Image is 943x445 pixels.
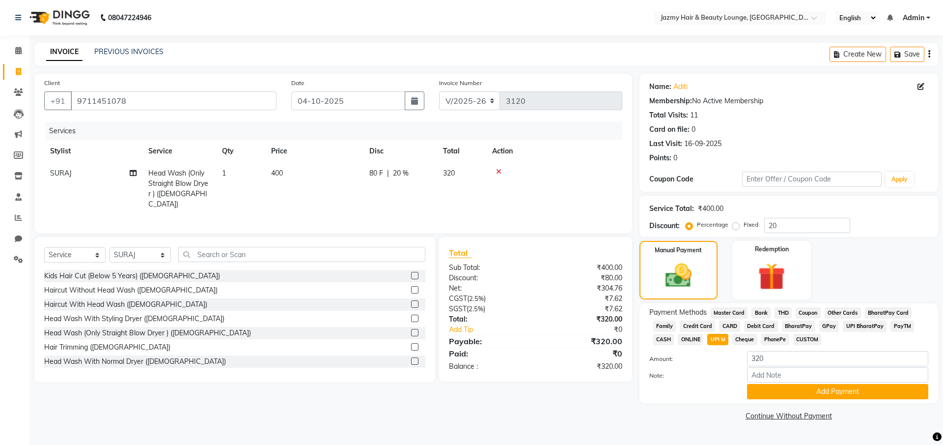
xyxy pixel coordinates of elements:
span: 320 [443,169,455,178]
span: SURAJ [50,169,72,178]
a: INVOICE [46,43,83,61]
span: 1 [222,169,226,178]
label: Note: [642,371,740,380]
span: Admin [903,13,924,23]
div: Payable: [442,335,535,347]
div: Last Visit: [649,139,682,149]
div: Total: [442,314,535,325]
div: Name: [649,82,671,92]
div: 11 [690,110,698,120]
div: Membership: [649,96,692,106]
label: Percentage [697,220,728,229]
th: Service [142,140,216,162]
span: Total [449,248,471,258]
div: Haircut With Head Wash ([DEMOGRAPHIC_DATA]) [44,299,207,310]
div: Total Visits: [649,110,688,120]
a: Add Tip [442,325,551,335]
button: Add Payment [747,384,928,399]
div: ₹320.00 [535,361,629,372]
div: ₹304.76 [535,283,629,294]
label: Fixed [744,220,758,229]
input: Amount [747,351,928,366]
button: +91 [44,91,72,110]
label: Client [44,79,60,88]
label: Invoice Number [439,79,482,88]
span: GPay [819,321,839,332]
img: _gift.svg [749,260,794,294]
button: Create New [830,47,886,62]
div: ₹0 [535,348,629,359]
span: Bank [751,307,771,319]
input: Add Note [747,367,928,383]
div: ₹7.62 [535,294,629,304]
b: 08047224946 [108,4,151,31]
label: Redemption [755,245,789,254]
div: ₹400.00 [535,263,629,273]
th: Qty [216,140,265,162]
span: 2.5% [469,295,484,302]
div: 0 [692,124,695,135]
span: Credit Card [680,321,715,332]
div: ( ) [442,304,535,314]
span: CGST [449,294,467,303]
input: Search by Name/Mobile/Email/Code [71,91,277,110]
span: Debit Card [744,321,778,332]
th: Price [265,140,363,162]
th: Stylist [44,140,142,162]
div: Kids Hair Cut (Below 5 Years) ([DEMOGRAPHIC_DATA]) [44,271,220,281]
div: Services [45,122,630,140]
div: No Active Membership [649,96,928,106]
span: CARD [719,321,740,332]
div: Hair Trimming ([DEMOGRAPHIC_DATA]) [44,342,170,353]
div: ₹80.00 [535,273,629,283]
span: CASH [653,334,674,345]
span: Cheque [732,334,757,345]
th: Action [486,140,622,162]
span: CUSTOM [793,334,822,345]
span: Family [653,321,676,332]
div: Head Wash With Styling Dryer ([DEMOGRAPHIC_DATA]) [44,314,224,324]
div: 16-09-2025 [684,139,721,149]
div: Coupon Code [649,174,742,184]
input: Enter Offer / Coupon Code [742,172,882,187]
button: Save [890,47,924,62]
span: BharatPay [782,321,815,332]
div: Head Wash With Normal Dryer ([DEMOGRAPHIC_DATA]) [44,356,226,367]
button: Apply [886,172,914,187]
span: PhonePe [761,334,789,345]
label: Date [291,79,305,88]
div: Card on file: [649,124,690,135]
div: Net: [442,283,535,294]
div: Service Total: [649,204,694,214]
span: BharatPay Card [865,307,912,319]
th: Total [437,140,486,162]
div: ₹0 [551,325,629,335]
div: Haircut Without Head Wash ([DEMOGRAPHIC_DATA]) [44,285,218,296]
span: 80 F [369,168,383,178]
a: PREVIOUS INVOICES [94,47,164,56]
span: 400 [271,169,283,178]
span: SGST [449,304,467,313]
span: Head Wash (Only Straight Blow Dryer ) ([DEMOGRAPHIC_DATA]) [148,169,208,208]
label: Amount: [642,355,740,363]
label: Manual Payment [655,246,702,255]
th: Disc [363,140,437,162]
img: _cash.svg [657,261,700,291]
span: THD [775,307,792,319]
div: Points: [649,153,671,163]
a: Aditi [673,82,688,92]
div: Paid: [442,348,535,359]
div: ₹400.00 [698,204,723,214]
div: ₹7.62 [535,304,629,314]
img: logo [25,4,92,31]
div: 0 [673,153,677,163]
span: Master Card [711,307,748,319]
span: Other Cards [825,307,861,319]
div: Sub Total: [442,263,535,273]
span: UPI BharatPay [843,321,887,332]
div: Balance : [442,361,535,372]
span: PayTM [890,321,914,332]
div: Discount: [649,221,680,231]
span: Payment Methods [649,307,707,318]
span: ONLINE [678,334,703,345]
